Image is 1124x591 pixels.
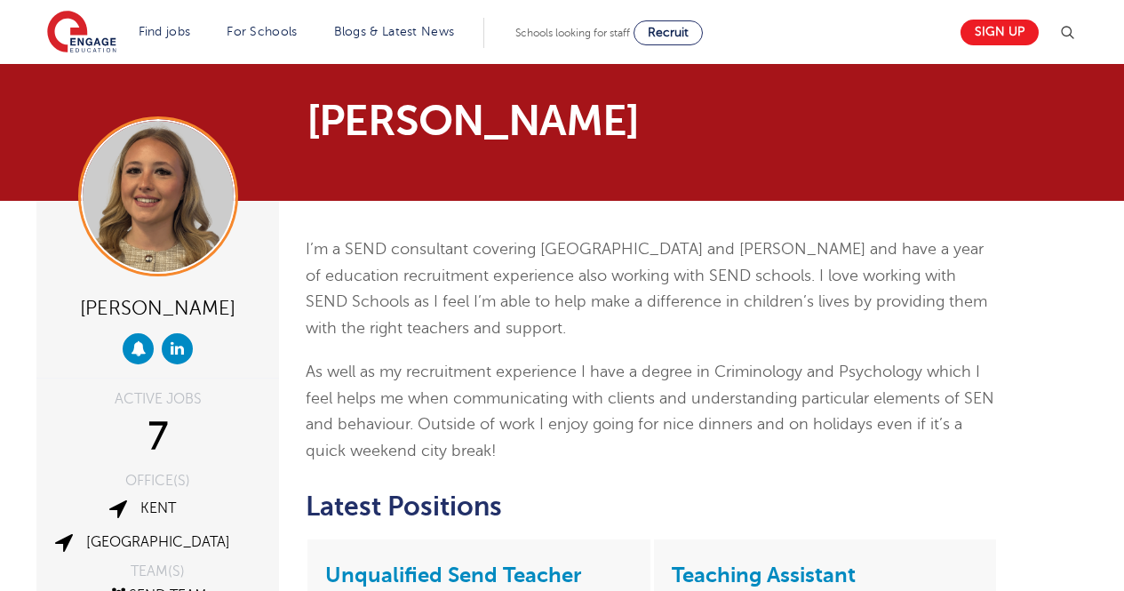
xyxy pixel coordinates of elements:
[961,20,1039,45] a: Sign up
[139,25,191,38] a: Find jobs
[50,474,266,488] div: OFFICE(S)
[47,11,116,55] img: Engage Education
[227,25,297,38] a: For Schools
[648,26,689,39] span: Recruit
[86,534,230,550] a: [GEOGRAPHIC_DATA]
[306,240,987,337] span: I’m a SEND consultant covering [GEOGRAPHIC_DATA] and [PERSON_NAME] and have a year of education r...
[140,500,176,516] a: Kent
[307,100,729,142] h1: [PERSON_NAME]
[334,25,455,38] a: Blogs & Latest News
[325,563,581,587] a: Unqualified Send Teacher
[515,27,630,39] span: Schools looking for staff
[306,491,998,522] h2: Latest Positions
[50,392,266,406] div: ACTIVE JOBS
[634,20,703,45] a: Recruit
[50,290,266,324] div: [PERSON_NAME]
[50,415,266,459] div: 7
[306,363,994,459] span: As well as my recruitment experience I have a degree in Criminology and Psychology which I feel h...
[50,564,266,579] div: TEAM(S)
